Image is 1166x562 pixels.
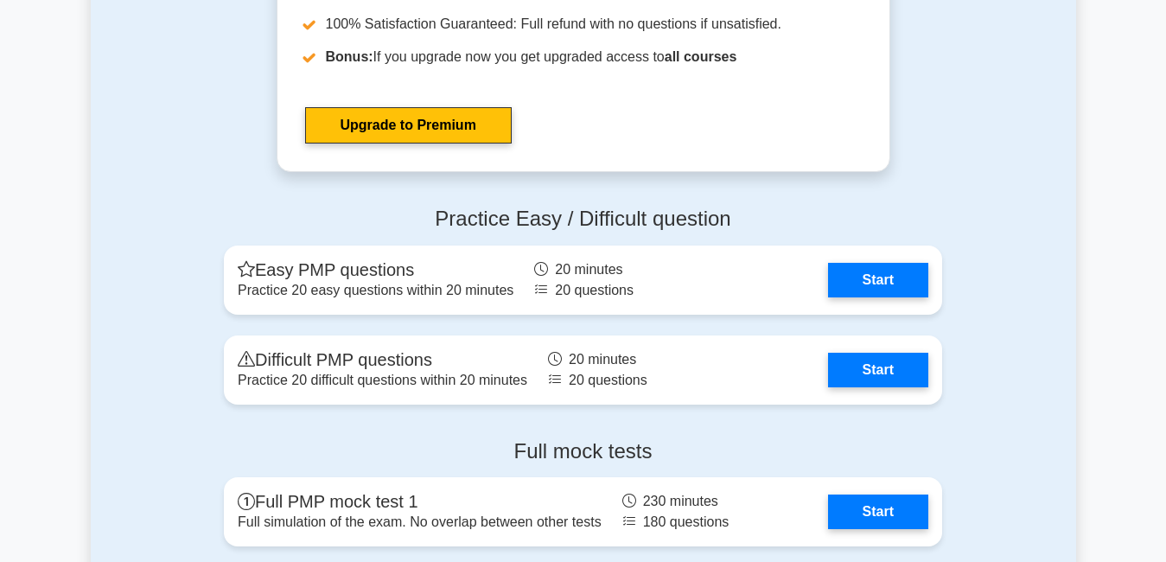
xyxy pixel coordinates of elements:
[828,263,928,297] a: Start
[828,495,928,529] a: Start
[224,207,942,232] h4: Practice Easy / Difficult question
[828,353,928,387] a: Start
[224,439,942,464] h4: Full mock tests
[305,107,512,144] a: Upgrade to Premium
